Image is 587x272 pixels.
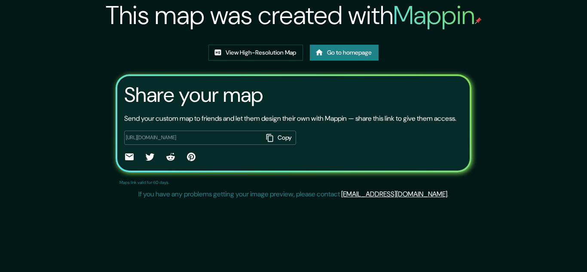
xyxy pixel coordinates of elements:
[124,113,456,124] p: Send your custom map to friends and let them design their own with Mappin — share this link to gi...
[341,189,447,199] a: [EMAIL_ADDRESS][DOMAIN_NAME]
[475,17,482,24] img: mappin-pin
[208,45,303,61] a: View High-Resolution Map
[124,83,263,107] h3: Share your map
[119,179,169,186] p: Maps link valid for 60 days.
[263,131,296,145] button: Copy
[138,189,449,199] p: If you have any problems getting your image preview, please contact .
[310,45,379,61] a: Go to homepage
